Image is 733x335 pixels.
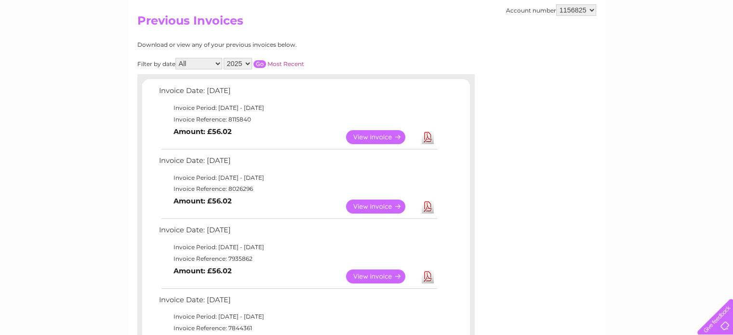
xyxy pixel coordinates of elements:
[157,241,439,253] td: Invoice Period: [DATE] - [DATE]
[267,60,304,67] a: Most Recent
[669,41,693,48] a: Contact
[346,130,417,144] a: View
[137,14,596,32] h2: Previous Invoices
[563,41,582,48] a: Water
[157,224,439,241] td: Invoice Date: [DATE]
[701,41,724,48] a: Log out
[173,127,232,136] b: Amount: £56.02
[157,102,439,114] td: Invoice Period: [DATE] - [DATE]
[157,84,439,102] td: Invoice Date: [DATE]
[157,183,439,195] td: Invoice Reference: 8026296
[422,269,434,283] a: Download
[157,253,439,265] td: Invoice Reference: 7935862
[422,200,434,214] a: Download
[157,172,439,184] td: Invoice Period: [DATE] - [DATE]
[649,41,663,48] a: Blog
[346,200,417,214] a: View
[506,4,596,16] div: Account number
[551,5,618,17] a: 0333 014 3131
[157,322,439,334] td: Invoice Reference: 7844361
[157,114,439,125] td: Invoice Reference: 8115840
[157,294,439,311] td: Invoice Date: [DATE]
[139,5,595,47] div: Clear Business is a trading name of Verastar Limited (registered in [GEOGRAPHIC_DATA] No. 3667643...
[614,41,643,48] a: Telecoms
[157,311,439,322] td: Invoice Period: [DATE] - [DATE]
[137,41,390,48] div: Download or view any of your previous invoices below.
[157,154,439,172] td: Invoice Date: [DATE]
[587,41,609,48] a: Energy
[173,197,232,205] b: Amount: £56.02
[173,267,232,275] b: Amount: £56.02
[422,130,434,144] a: Download
[137,58,390,69] div: Filter by date
[346,269,417,283] a: View
[26,25,75,54] img: logo.png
